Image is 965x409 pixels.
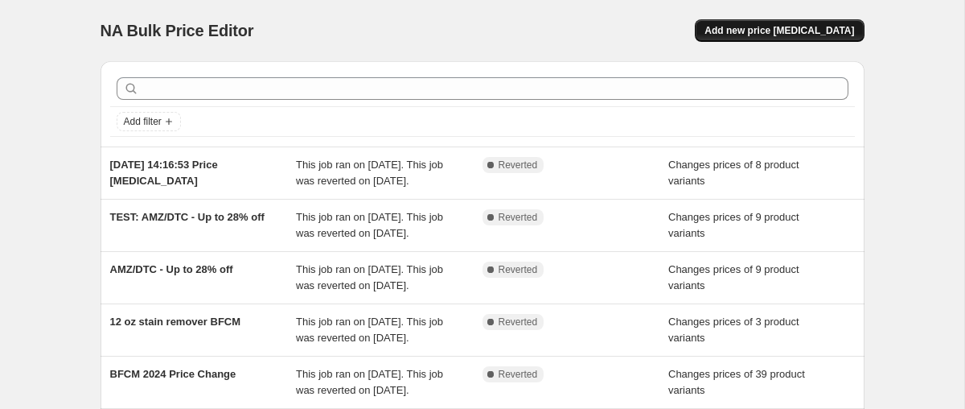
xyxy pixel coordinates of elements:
span: Add new price [MEDICAL_DATA] [704,24,854,37]
span: Reverted [499,211,538,224]
span: Changes prices of 9 product variants [668,211,799,239]
span: TEST: AMZ/DTC - Up to 28% off [110,211,265,223]
span: NA Bulk Price Editor [101,22,254,39]
span: Changes prices of 3 product variants [668,316,799,344]
span: AMZ/DTC - Up to 28% off [110,263,233,275]
span: Reverted [499,263,538,276]
button: Add filter [117,112,181,131]
span: Changes prices of 39 product variants [668,368,805,396]
span: Reverted [499,159,538,171]
span: Changes prices of 8 product variants [668,159,799,187]
span: Changes prices of 9 product variants [668,263,799,291]
span: [DATE] 14:16:53 Price [MEDICAL_DATA] [110,159,218,187]
span: Add filter [124,115,162,128]
span: 12 oz stain remover BFCM [110,316,241,328]
span: This job ran on [DATE]. This job was reverted on [DATE]. [296,316,443,344]
span: This job ran on [DATE]. This job was reverted on [DATE]. [296,211,443,239]
button: Add new price [MEDICAL_DATA] [695,19,864,42]
span: Reverted [499,368,538,381]
span: This job ran on [DATE]. This job was reverted on [DATE]. [296,159,443,187]
span: This job ran on [DATE]. This job was reverted on [DATE]. [296,368,443,396]
span: Reverted [499,316,538,328]
span: This job ran on [DATE]. This job was reverted on [DATE]. [296,263,443,291]
span: BFCM 2024 Price Change [110,368,236,380]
